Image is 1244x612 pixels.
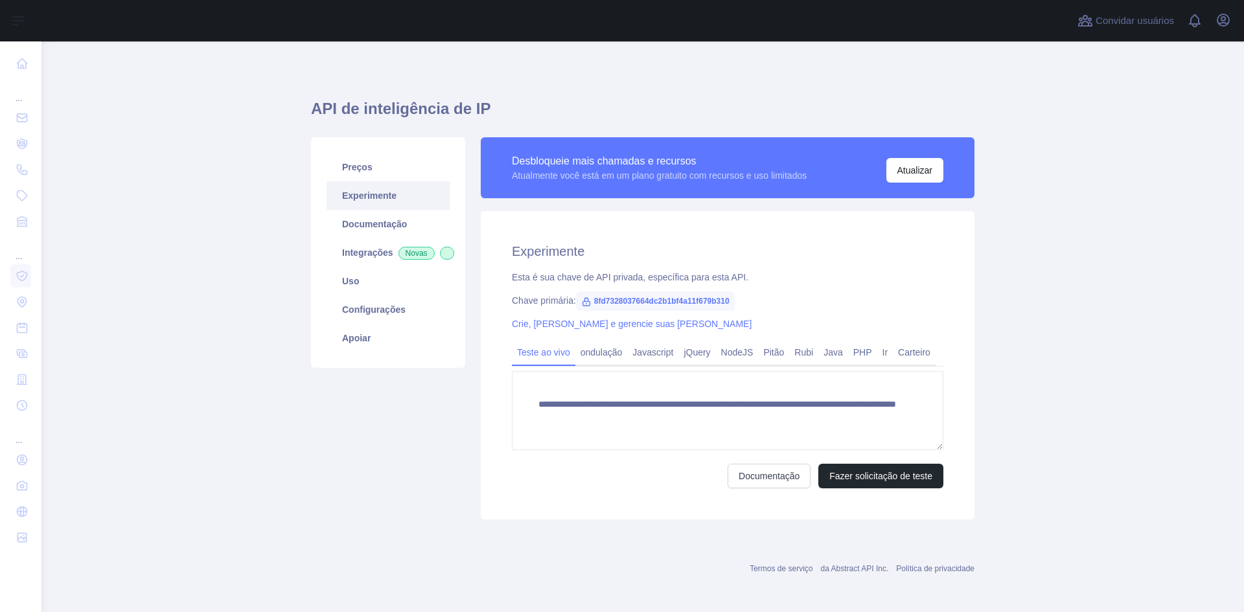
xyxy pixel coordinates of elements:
[16,252,22,261] font: ...
[512,244,584,258] font: Experimente
[342,219,407,229] font: Documentação
[739,471,800,481] font: Documentação
[406,249,428,258] font: Novas
[327,295,450,324] a: Configurações
[1075,10,1177,31] button: Convidar usuários
[728,464,811,488] a: Documentação
[581,347,623,357] font: ondulação
[512,272,748,282] font: Esta é sua chave de API privada, específica para esta API.
[794,347,813,357] font: Rubi
[327,181,450,210] a: Experimente
[896,564,974,573] a: Política de privacidade
[327,210,450,238] a: Documentação
[898,347,930,357] font: Carteiro
[512,295,576,306] font: Chave primária:
[897,165,932,176] font: Atualizar
[327,238,450,267] a: IntegraçõesNovas
[517,347,570,357] font: Teste ao vivo
[16,436,22,445] font: ...
[853,347,872,357] font: PHP
[342,276,359,286] font: Uso
[750,564,812,573] a: Termos de serviço
[821,564,889,573] a: da Abstract API Inc.
[342,304,406,315] font: Configurações
[721,347,754,357] font: NodeJS
[763,347,784,357] font: Pitão
[16,94,22,103] font: ...
[311,100,490,117] font: API de inteligência de IP
[882,347,888,357] font: Ir
[824,347,843,357] font: Java
[818,464,943,488] button: Fazer solicitação de teste
[327,267,450,295] a: Uso
[327,153,450,181] a: Preços
[684,347,710,357] font: jQuery
[327,324,450,352] a: Apoiar
[886,158,943,183] button: Atualizar
[512,319,752,329] a: Crie, [PERSON_NAME] e gerencie suas [PERSON_NAME]
[632,347,673,357] font: Javascript
[829,471,932,481] font: Fazer solicitação de teste
[342,247,393,258] font: Integrações
[512,170,807,181] font: Atualmente você está em um plano gratuito com recursos e uso limitados
[1096,15,1174,26] font: Convidar usuários
[342,162,373,172] font: Preços
[342,333,371,343] font: Apoiar
[594,297,730,306] font: 8fd7328037664dc2b1bf4a11f679b310
[512,155,697,166] font: Desbloqueie mais chamadas e recursos
[342,190,397,201] font: Experimente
